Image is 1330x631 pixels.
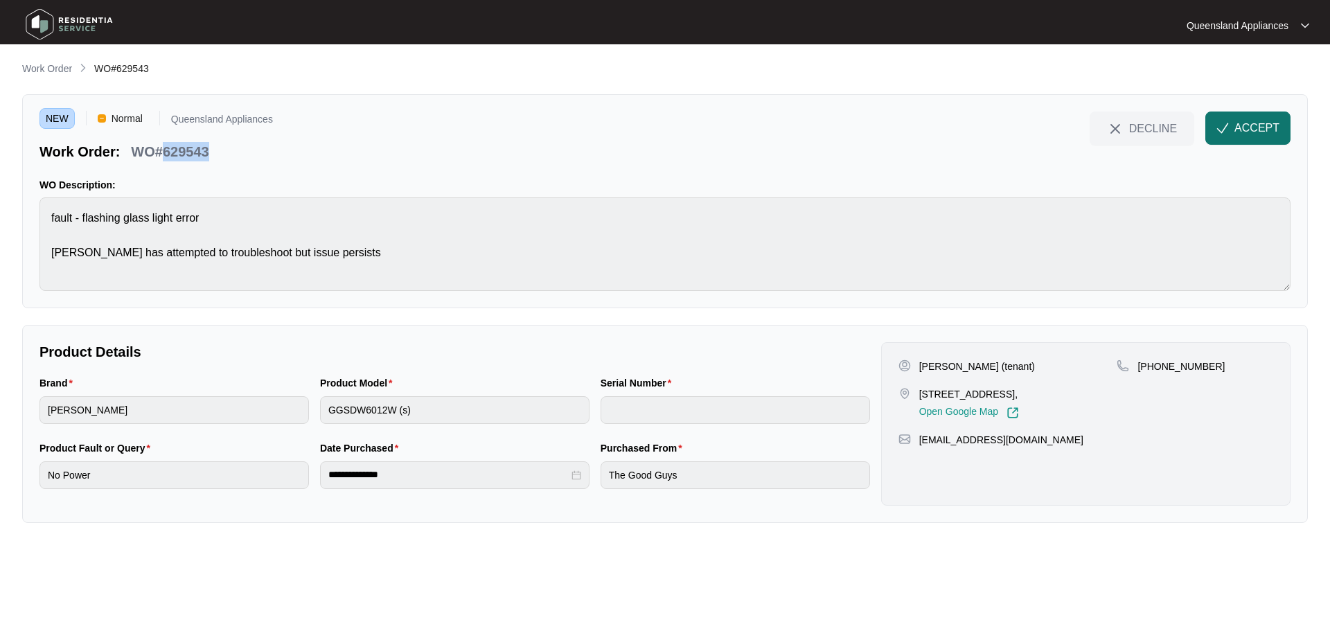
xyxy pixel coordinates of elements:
[21,3,118,45] img: residentia service logo
[131,142,209,161] p: WO#629543
[919,359,1035,373] p: [PERSON_NAME] (tenant)
[39,342,870,362] p: Product Details
[39,178,1291,192] p: WO Description:
[320,376,398,390] label: Product Model
[1090,112,1194,145] button: close-IconDECLINE
[1205,112,1291,145] button: check-IconACCEPT
[320,441,404,455] label: Date Purchased
[320,396,589,424] input: Product Model
[39,396,309,424] input: Brand
[1129,121,1177,136] span: DECLINE
[601,396,870,424] input: Serial Number
[1187,19,1288,33] p: Queensland Appliances
[1301,22,1309,29] img: dropdown arrow
[1137,359,1225,373] p: [PHONE_NUMBER]
[1216,122,1229,134] img: check-Icon
[78,62,89,73] img: chevron-right
[919,387,1019,401] p: [STREET_ADDRESS],
[601,376,677,390] label: Serial Number
[106,108,148,129] span: Normal
[39,461,309,489] input: Product Fault or Query
[1234,120,1279,136] span: ACCEPT
[39,108,75,129] span: NEW
[1007,407,1019,419] img: Link-External
[328,468,569,482] input: Date Purchased
[1107,121,1124,137] img: close-Icon
[39,197,1291,291] textarea: fault - flashing glass light error [PERSON_NAME] has attempted to troubleshoot but issue persists
[98,114,106,123] img: Vercel Logo
[22,62,72,75] p: Work Order
[601,441,688,455] label: Purchased From
[601,461,870,489] input: Purchased From
[39,441,156,455] label: Product Fault or Query
[898,387,911,400] img: map-pin
[919,433,1083,447] p: [EMAIL_ADDRESS][DOMAIN_NAME]
[39,142,120,161] p: Work Order:
[19,62,75,77] a: Work Order
[1117,359,1129,372] img: map-pin
[39,376,78,390] label: Brand
[94,63,149,74] span: WO#629543
[171,114,273,129] p: Queensland Appliances
[919,407,1019,419] a: Open Google Map
[898,359,911,372] img: user-pin
[898,433,911,445] img: map-pin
